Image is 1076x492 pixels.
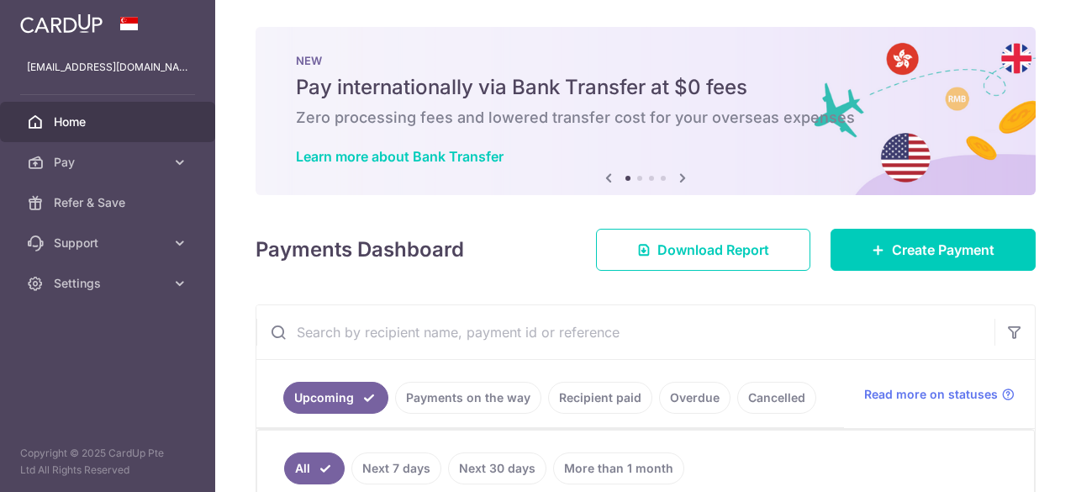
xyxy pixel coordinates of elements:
[548,382,652,414] a: Recipient paid
[54,275,165,292] span: Settings
[831,229,1036,271] a: Create Payment
[596,229,810,271] a: Download Report
[296,74,995,101] h5: Pay internationally via Bank Transfer at $0 fees
[54,114,165,130] span: Home
[448,452,546,484] a: Next 30 days
[256,305,994,359] input: Search by recipient name, payment id or reference
[54,154,165,171] span: Pay
[20,13,103,34] img: CardUp
[256,27,1036,195] img: Bank transfer banner
[892,240,994,260] span: Create Payment
[256,235,464,265] h4: Payments Dashboard
[395,382,541,414] a: Payments on the way
[864,386,1015,403] a: Read more on statuses
[737,382,816,414] a: Cancelled
[284,452,345,484] a: All
[351,452,441,484] a: Next 7 days
[27,59,188,76] p: [EMAIL_ADDRESS][DOMAIN_NAME]
[296,108,995,128] h6: Zero processing fees and lowered transfer cost for your overseas expenses
[296,54,995,67] p: NEW
[54,194,165,211] span: Refer & Save
[296,148,504,165] a: Learn more about Bank Transfer
[657,240,769,260] span: Download Report
[553,452,684,484] a: More than 1 month
[968,442,1059,484] iframe: Opens a widget where you can find more information
[54,235,165,251] span: Support
[864,386,998,403] span: Read more on statuses
[659,382,731,414] a: Overdue
[283,382,388,414] a: Upcoming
